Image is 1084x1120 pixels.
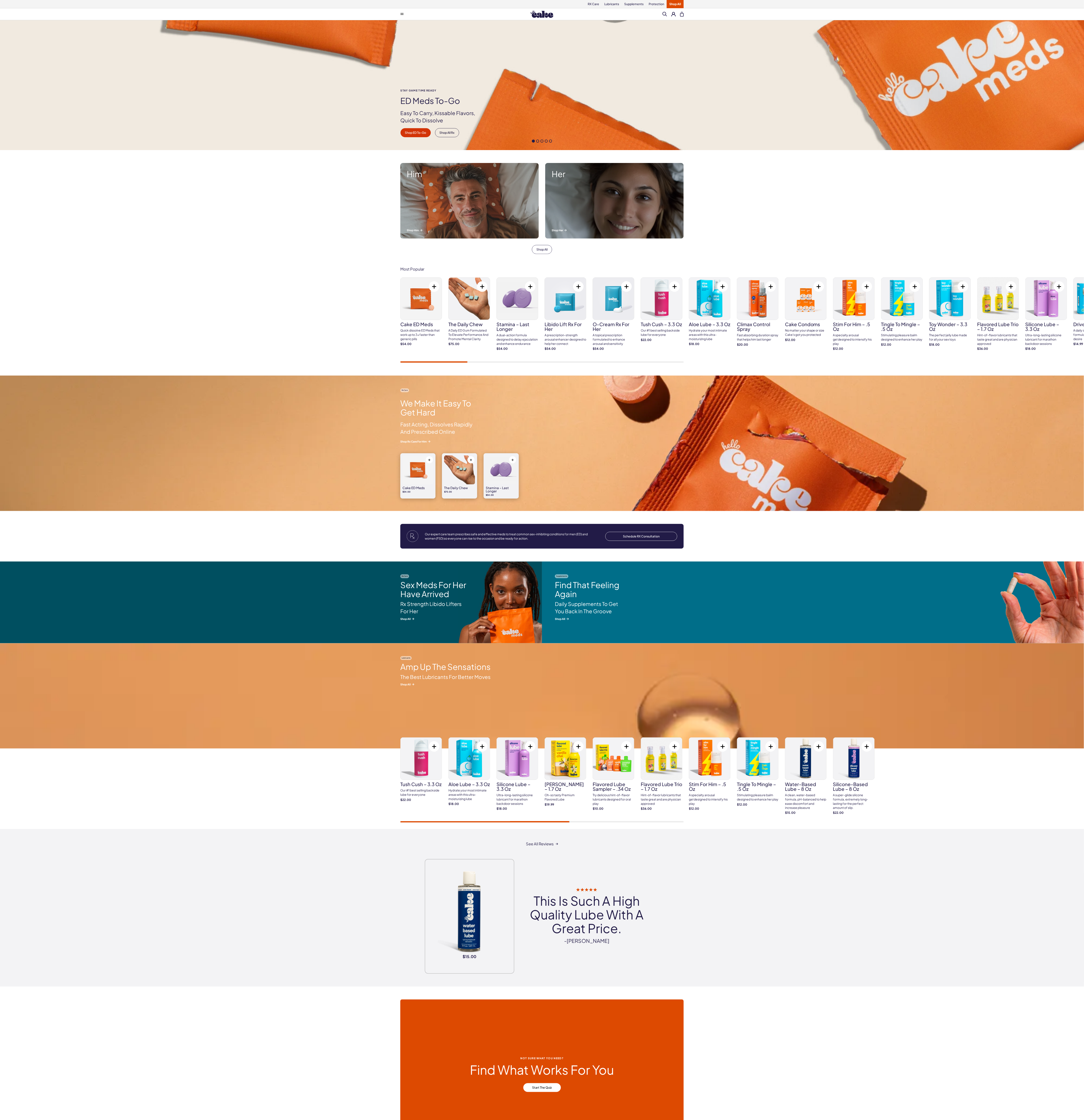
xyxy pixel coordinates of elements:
div: Hydrate your most intimate areas with this ultra-moisturizing lube [448,788,490,801]
img: O-Cream Rx for Her [593,278,634,320]
a: Stim For Him – .5 oz Stim For Him – .5 oz A specialty arousal gel designed to intensify his play ... [833,277,875,351]
a: Stim For Him – .5 oz Stim For Him – .5 oz A specialty arousal gel designed to intensify his play ... [689,737,730,811]
h2: We Make It Easy To Get Hard [400,399,479,417]
strong: $18.00 [929,342,971,347]
a: Water-Based Lube – 8 oz Water-Based Lube – 8 oz A clean, water-based formula, pH-balanced to help... [785,737,827,815]
img: Flavored Lube Trio – 1.7 oz [641,738,682,780]
a: Shop All Rx [435,128,459,137]
h3: Tingle To Mingle – .5 oz [737,782,779,791]
div: A specialty arousal gel designed to intensify his play [833,333,875,346]
strong: $12.00 [737,802,779,807]
div: The perfect jelly lube made for all your sex toys [929,333,971,341]
strong: Him [407,169,532,178]
a: The Daily Chew The Daily Chew A Daily ED Gum Formulated To Elevate Performance And Promote Mental... [448,277,490,346]
a: Vanilla Chai Lube – 1.7 oz [PERSON_NAME] – 1.7 oz Oh-so tasty Premium Flavored Lube $19.99 [545,737,586,807]
h3: Stamina – Last Longer [486,486,517,493]
h3: The Daily Chew [444,486,475,489]
div: A dual-action formula designed to delay ejaculation and enhance endurance [496,333,538,346]
strong: $10.00 [593,807,634,811]
img: Aloe Lube – 3.3 oz [449,738,490,780]
h3: Climax Control Spray [737,322,779,331]
h2: Amp Up The Sensations [400,662,490,671]
span: Shop All [555,617,624,621]
div: A Daily ED Gum Formulated To Elevate Performance And Promote Mental Clarity [448,328,490,341]
a: Flavored Lube Sampler – .34 oz Flavored Lube Sampler – .34 oz Try delicious hint-of-flavor lubric... [593,737,634,811]
p: Easy To Carry, Kissable Flavors, Quick To Dissolve [401,110,483,124]
p: Shop All [400,683,490,686]
div: A clean, water-based formula, pH-balanced to help ease discomfort and increase pleasure [785,793,827,810]
div: Fast absorbing duration spray that helps him last longer [737,333,779,341]
strong: $36.00 [977,347,1019,351]
div: A prescription-strength arousal enhancer designed to help her connect [545,333,586,346]
a: Shop Rx Care For Him [400,440,479,443]
h3: [PERSON_NAME] – 1.7 oz [545,782,586,791]
a: Aloe Lube – 3.3 oz Aloe Lube – 3.3 oz Hydrate your most intimate areas with this ultra-moisturizi... [448,737,490,806]
p: The Best Lubricants For Better Moves [400,673,490,681]
img: Hello Cake [530,11,553,18]
h3: Stim For Him – .5 oz [689,782,730,791]
img: Silicone Lube – 3.3 oz [497,738,538,780]
strong: $18.00 [1025,347,1067,351]
h3: Aloe Lube – 3.3 oz [689,322,730,327]
strong: $12.00 [881,342,923,347]
div: Our #1 best selling backside lube for everyone [641,328,682,337]
a: Tingle To Mingle – .5 oz Tingle To Mingle – .5 oz Stimulating pleasure balm designed to enhance h... [737,737,779,807]
img: The Daily Chew [444,455,475,484]
strong: $22.00 [833,811,875,815]
p: Shop Her [552,228,677,232]
a: Stamina – Last Longer Stamina – Last Longer $54.00 [486,455,517,496]
img: Water-Based Lube – 8 oz [785,738,826,780]
strong: $18.00 [448,802,490,806]
strong: $18.00 [496,807,538,811]
a: A woman smiling while lying in bed. Her Shop Her [542,160,687,242]
h3: O-Cream Rx for Her [593,322,634,331]
div: Stimulating pleasure balm designed to enhance her play [881,333,923,341]
img: Silicone-Based Lube – 8 oz [833,738,874,780]
strong: $18.00 [689,342,730,346]
a: Silicone Lube – 3.3 oz Silicone Lube – 3.3 oz Ultra-long-lasting silicone lubricant for marathon ... [1025,277,1067,351]
img: Cake Condoms [785,278,826,320]
p: Shop Him [407,228,532,232]
img: Toy Wonder – 3.3 oz [929,278,971,320]
h3: Aloe Lube – 3.3 oz [448,782,490,787]
h3: Cake ED Meds [400,322,442,327]
span: $15.00 [445,955,494,959]
a: Flavored Lube Trio – 1.7 oz Flavored Lube Trio – 1.7 oz Hint-of-flavor lubricants that taste grea... [977,277,1019,351]
img: Flavored Lube Sampler – .34 oz [593,738,634,780]
span: Supplements [555,574,568,578]
h3: Stim For Him – .5 oz [833,322,875,331]
div: Oh-so tasty Premium Flavored Lube [545,793,586,801]
a: Toy Wonder – 3.3 oz Toy Wonder – 3.3 oz The perfect jelly lube made for all your sex toys $18.00 [929,277,971,347]
div: Stimulating pleasure balm designed to enhance her play [737,793,779,801]
span: Stay Game time ready [401,89,483,92]
div: A super-glide silicone formula, extremely long-lasting for the perfect amount of slip. [833,793,875,810]
strong: $54.00 [496,347,538,351]
div: Try delicious hint-of-flavor lubricants designed for oral play [593,793,634,806]
img: Stamina – Last Longer [486,455,517,484]
h3: Tush Cush – 3.3 oz [400,782,442,787]
a: Tush Cush – 3.3 oz Tush Cush – 3.3 oz Our #1 best selling backside lube for everyone $22.00 [641,277,682,342]
a: Silicone Lube – 3.3 oz Silicone Lube – 3.3 oz Ultra-long-lasting silicone lubricant for marathon ... [496,737,538,811]
p: Daily Supplements To Get You Back In The Groove [555,600,624,615]
h3: Silicone Lube – 3.3 oz [496,782,538,791]
img: Vanilla Chai Lube – 1.7 oz [545,738,586,780]
div: A specialty arousal gel designed to intensify his play [689,793,730,806]
q: This Is Such A High Quality Lube With A Great Price. [527,894,647,935]
p: Our expert care team prescribes safe and effective meds to treat common sex-inhibiting conditions... [425,532,589,540]
a: $15.00 [425,859,514,974]
img: Cake ED Meds [401,278,442,320]
a: A man smiling while lying in bed. Him Shop Him [397,160,542,242]
h3: Flavored Lube Sampler – .34 oz [593,782,634,791]
h2: Find What Works For You [470,1063,614,1077]
p: Fast Acting, Dissolves Rapidly And Prescribed Online [400,421,479,435]
div: No matter your shape or size Cake's got you protected [785,328,827,337]
div: Quick dissolve ED Meds that work up to 3x faster than generic pills [400,328,442,341]
h3: Silicone-Based Lube – 8 oz [833,782,875,791]
h3: Tingle To Mingle – .5 oz [881,322,923,331]
a: Tush Cush – 3.3 oz Tush Cush – 3.3 oz Our #1 best selling backside lube for everyone $22.00 [400,737,442,802]
a: Libido Lift Rx For Her Libido Lift Rx For Her A prescription-strength arousal enhancer designed t... [545,277,586,351]
p: $75.00 [444,490,475,493]
h3: Toy Wonder – 3.3 oz [929,322,971,331]
strong: $12.00 [689,807,730,811]
img: Tush Cush – 3.3 oz [641,278,682,320]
